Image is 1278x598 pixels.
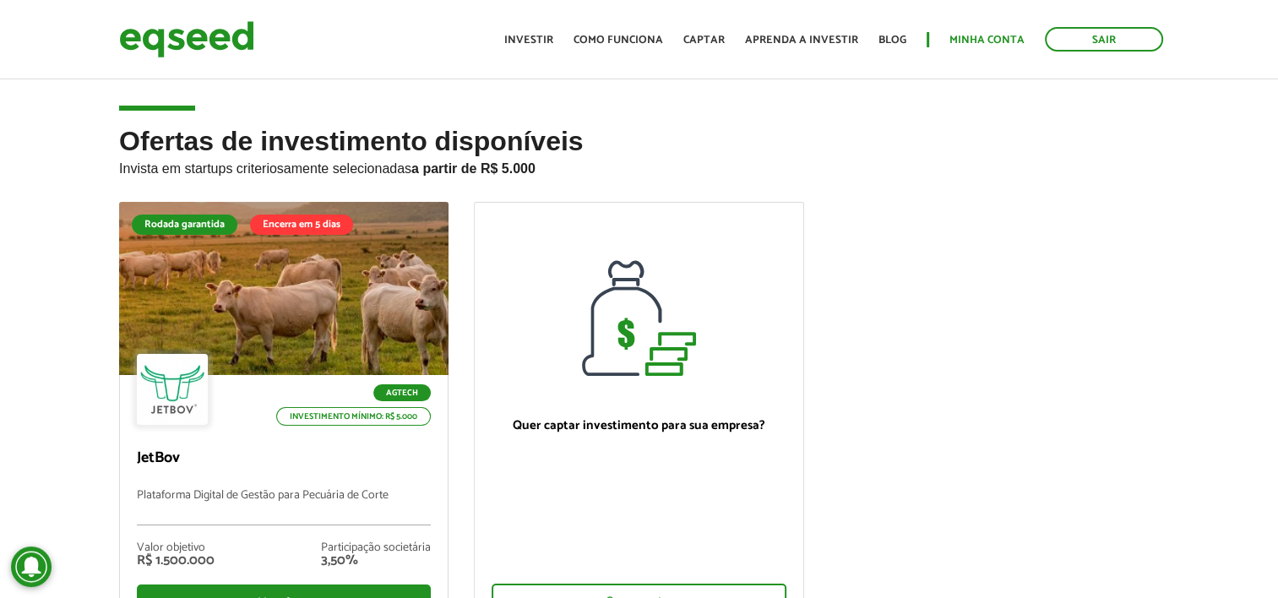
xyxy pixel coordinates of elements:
[878,35,906,46] a: Blog
[1045,27,1163,52] a: Sair
[119,17,254,62] img: EqSeed
[321,542,431,554] div: Participação societária
[250,215,353,235] div: Encerra em 5 dias
[504,35,553,46] a: Investir
[373,384,431,401] p: Agtech
[119,156,1159,177] p: Invista em startups criteriosamente selecionadas
[321,554,431,568] div: 3,50%
[137,449,431,468] p: JetBov
[949,35,1025,46] a: Minha conta
[411,161,536,176] strong: a partir de R$ 5.000
[137,542,215,554] div: Valor objetivo
[132,215,237,235] div: Rodada garantida
[745,35,858,46] a: Aprenda a investir
[119,127,1159,202] h2: Ofertas de investimento disponíveis
[492,418,786,433] p: Quer captar investimento para sua empresa?
[683,35,725,46] a: Captar
[574,35,663,46] a: Como funciona
[137,489,431,525] p: Plataforma Digital de Gestão para Pecuária de Corte
[276,407,431,426] p: Investimento mínimo: R$ 5.000
[137,554,215,568] div: R$ 1.500.000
